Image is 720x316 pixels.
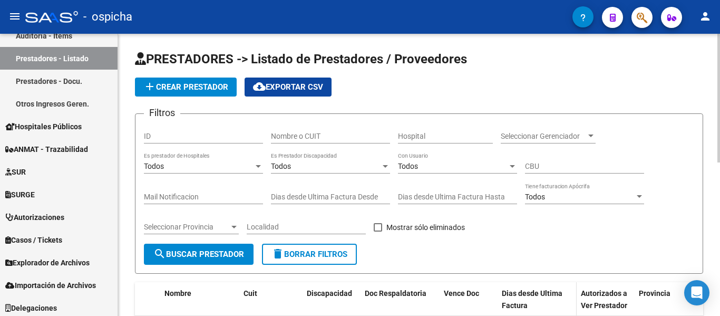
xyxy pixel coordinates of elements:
[639,289,670,298] span: Provincia
[135,78,237,97] button: Crear Prestador
[153,247,166,260] mat-icon: search
[5,166,26,178] span: SUR
[581,289,627,310] span: Autorizados a Ver Prestador
[244,289,257,298] span: Cuit
[502,289,562,310] span: Dias desde Ultima Factura
[271,162,291,170] span: Todos
[444,289,479,298] span: Vence Doc
[525,193,545,201] span: Todos
[144,244,254,265] button: Buscar Prestador
[253,82,323,92] span: Exportar CSV
[5,189,35,200] span: SURGE
[135,52,467,66] span: PRESTADORES -> Listado de Prestadores / Proveedores
[262,244,357,265] button: Borrar Filtros
[501,132,586,141] span: Seleccionar Gerenciador
[144,162,164,170] span: Todos
[253,80,266,93] mat-icon: cloud_download
[83,5,132,28] span: - ospicha
[5,234,62,246] span: Casos / Tickets
[5,121,82,132] span: Hospitales Públicos
[271,250,347,259] span: Borrar Filtros
[699,10,712,23] mat-icon: person
[164,289,191,298] span: Nombre
[5,143,88,155] span: ANMAT - Trazabilidad
[307,289,352,298] span: Discapacidad
[684,280,709,305] div: Open Intercom Messenger
[8,10,21,23] mat-icon: menu
[143,82,228,92] span: Crear Prestador
[365,289,426,298] span: Doc Respaldatoria
[398,162,418,170] span: Todos
[386,221,465,234] span: Mostrar sólo eliminados
[5,280,96,291] span: Importación de Archivos
[245,78,332,97] button: Exportar CSV
[144,223,229,232] span: Seleccionar Provincia
[153,250,244,259] span: Buscar Prestador
[5,257,90,269] span: Explorador de Archivos
[144,106,180,120] h3: Filtros
[5,212,64,223] span: Autorizaciones
[5,302,57,314] span: Delegaciones
[143,80,156,93] mat-icon: add
[271,247,284,260] mat-icon: delete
